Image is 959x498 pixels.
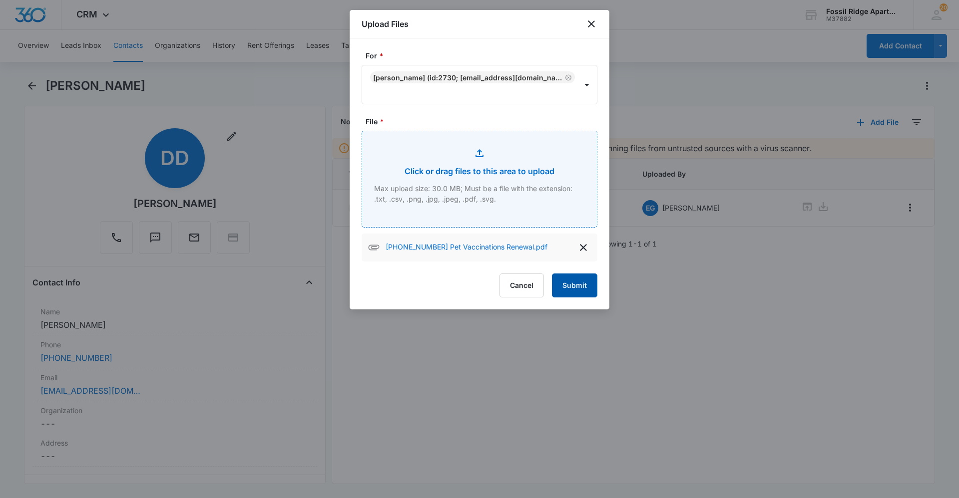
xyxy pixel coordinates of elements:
[499,273,544,297] button: Cancel
[585,18,597,30] button: close
[362,18,409,30] h1: Upload Files
[575,240,591,255] button: delete
[386,242,547,253] p: [PHONE_NUMBER] Pet Vaccinations Renewal.pdf
[366,50,601,61] label: For
[552,273,597,297] button: Submit
[366,116,601,127] label: File
[373,73,563,82] div: [PERSON_NAME] (ID:2730; [EMAIL_ADDRESS][DOMAIN_NAME]; 9102972576)
[563,74,572,81] div: Remove Dylan Delfosse (ID:2730; ddelfosse25@gmail.com; 9102972576)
